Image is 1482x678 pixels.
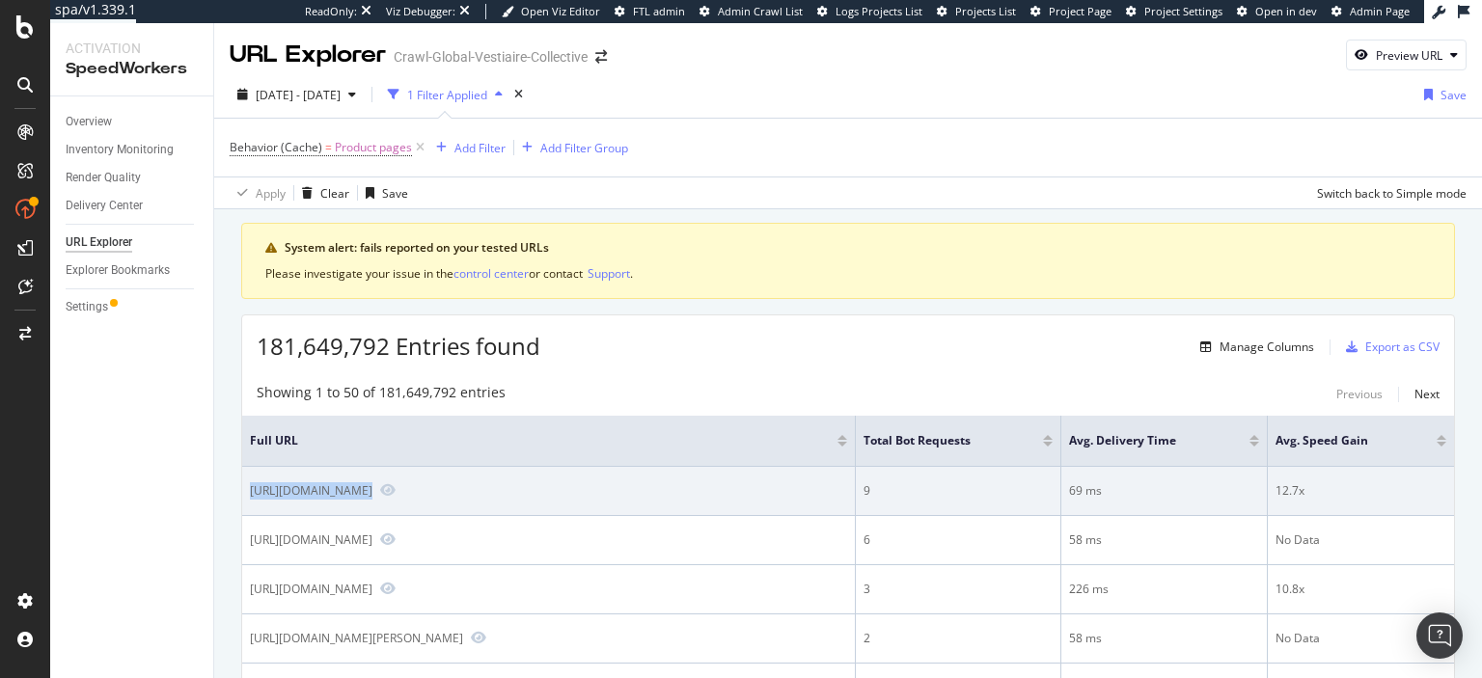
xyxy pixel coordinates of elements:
div: No Data [1276,630,1446,647]
div: Add Filter [454,140,506,156]
div: 6 [864,531,1054,549]
button: Support [588,264,630,283]
a: Admin Crawl List [700,4,803,19]
a: Open Viz Editor [502,4,600,19]
div: 3 [864,581,1054,598]
div: Support [588,265,630,282]
span: FTL admin [633,4,685,18]
span: Avg. Delivery Time [1069,432,1221,449]
span: Admin Page [1350,4,1410,18]
button: Switch back to Simple mode [1309,177,1467,208]
span: 181,649,792 Entries found [257,330,540,362]
div: 9 [864,482,1054,500]
div: Showing 1 to 50 of 181,649,792 entries [257,383,506,406]
button: Apply [230,177,286,208]
span: Project Page [1049,4,1111,18]
div: URL Explorer [66,232,132,253]
a: Project Settings [1126,4,1222,19]
a: Preview https://de.vestiairecollective.com/damen-kleidung/kleider/tsumori-chisato/beige-seide-tsu... [471,631,486,644]
div: 69 ms [1069,482,1259,500]
a: Logs Projects List [817,4,922,19]
button: control center [453,264,529,283]
span: Projects List [955,4,1016,18]
a: FTL admin [615,4,685,19]
span: Logs Projects List [836,4,922,18]
div: Crawl-Global-Vestiaire-Collective [394,47,588,67]
div: Please investigate your issue in the or contact . [265,264,1431,283]
button: Preview URL [1346,40,1467,70]
div: [URL][DOMAIN_NAME] [250,581,372,597]
div: Explorer Bookmarks [66,260,170,281]
span: Behavior (Cache) [230,139,322,155]
div: No Data [1276,531,1446,549]
span: Open Viz Editor [521,4,600,18]
div: Clear [320,185,349,202]
span: Full URL [250,432,809,449]
div: Overview [66,112,112,132]
button: Add Filter Group [514,136,628,159]
div: Export as CSV [1365,339,1440,355]
div: Settings [66,297,108,317]
span: = [325,139,332,155]
a: Preview https://us.vestiairecollective.com/men-bags/bags/coach/brown-leather-coach-bag-59106208.s... [380,483,396,497]
button: [DATE] - [DATE] [230,79,364,110]
a: Admin Page [1331,4,1410,19]
div: [URL][DOMAIN_NAME] [250,482,372,499]
a: Overview [66,112,200,132]
div: arrow-right-arrow-left [595,50,607,64]
div: 12.7x [1276,482,1446,500]
span: Total Bot Requests [864,432,1015,449]
div: Next [1414,386,1440,402]
div: [URL][DOMAIN_NAME] [250,531,372,548]
div: Add Filter Group [540,140,628,156]
button: Clear [294,177,349,208]
div: Save [382,185,408,202]
span: Product pages [335,134,412,161]
button: Manage Columns [1193,336,1314,359]
button: Save [1416,79,1467,110]
div: Render Quality [66,168,141,188]
a: URL Explorer [66,232,200,253]
div: ReadOnly: [305,4,357,19]
div: Viz Debugger: [386,4,455,19]
a: Inventory Monitoring [66,140,200,160]
a: Projects List [937,4,1016,19]
div: 58 ms [1069,630,1259,647]
button: Export as CSV [1338,332,1440,363]
a: Render Quality [66,168,200,188]
div: Save [1441,87,1467,103]
span: Admin Crawl List [718,4,803,18]
div: Inventory Monitoring [66,140,174,160]
a: Explorer Bookmarks [66,260,200,281]
div: URL Explorer [230,39,386,71]
button: Add Filter [428,136,506,159]
div: SpeedWorkers [66,58,198,80]
div: warning banner [241,223,1455,299]
div: System alert: fails reported on your tested URLs [285,239,1431,257]
div: Preview URL [1376,47,1442,64]
button: Next [1414,383,1440,406]
div: 1 Filter Applied [407,87,487,103]
a: Delivery Center [66,196,200,216]
div: Previous [1336,386,1383,402]
div: Delivery Center [66,196,143,216]
button: Save [358,177,408,208]
a: Project Page [1030,4,1111,19]
span: Project Settings [1144,4,1222,18]
div: Apply [256,185,286,202]
div: control center [453,265,529,282]
div: 10.8x [1276,581,1446,598]
div: 2 [864,630,1054,647]
button: Previous [1336,383,1383,406]
div: Activation [66,39,198,58]
span: Open in dev [1255,4,1317,18]
a: Preview https://us.vestiairecollective.com/women-clothing/knitwear/7-for-all-mankind/?product_id=... [380,582,396,595]
a: Preview https://us.vestiairecollective.com/men-clothing/t-shirts/valentino-garavani/ecru-cotton-v... [380,532,396,546]
div: times [510,85,527,104]
span: [DATE] - [DATE] [256,87,341,103]
button: 1 Filter Applied [380,79,510,110]
div: Manage Columns [1220,339,1314,355]
div: Open Intercom Messenger [1416,612,1463,659]
a: Open in dev [1237,4,1317,19]
div: 58 ms [1069,531,1259,549]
